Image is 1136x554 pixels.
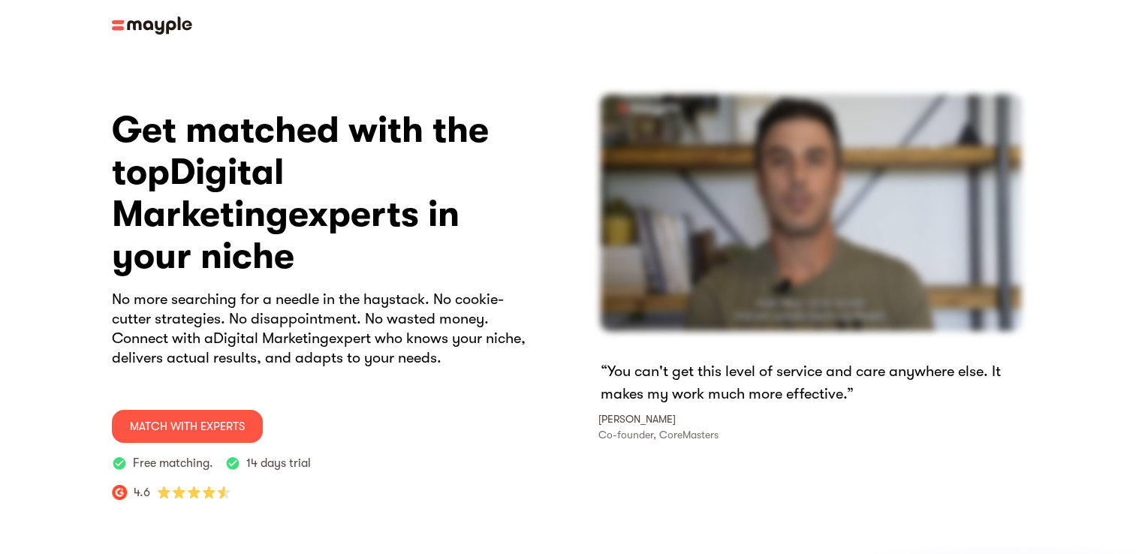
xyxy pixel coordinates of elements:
p: 4.6 [134,483,150,501]
p: Free matching. [133,456,213,471]
p: 14 days trial [246,456,311,471]
span: Digital Marketing [213,330,329,347]
p: Co-founder, CoreMasters [598,427,719,443]
span: Digital Marketing [112,152,288,235]
p: “You can't get this level of service and care anywhere else. It makes my work much more effective.” [601,360,1025,405]
p: No more searching for a needle in the haystack. No cookie-cutter strategies. No disappointment. N... [112,290,538,368]
p: [PERSON_NAME] [598,411,676,427]
h3: Get matched with the top experts in your niche [112,110,538,278]
a: MATCH WITH ExpertS [112,410,263,443]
